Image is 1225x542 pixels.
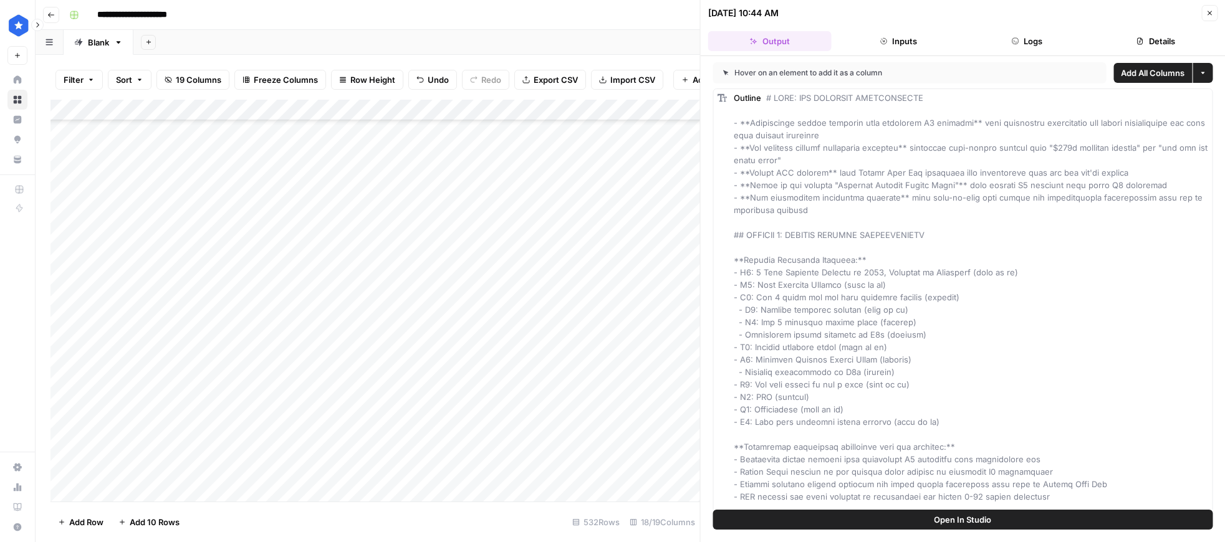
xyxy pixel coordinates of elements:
[7,110,27,130] a: Insights
[408,70,457,90] button: Undo
[514,70,586,90] button: Export CSV
[534,74,578,86] span: Export CSV
[88,36,109,49] div: Blank
[625,512,700,532] div: 18/19 Columns
[69,516,103,528] span: Add Row
[7,14,30,37] img: ConsumerAffairs Logo
[713,510,1213,530] button: Open In Studio
[234,70,326,90] button: Freeze Columns
[567,512,625,532] div: 532 Rows
[428,74,449,86] span: Undo
[7,517,27,537] button: Help + Support
[481,74,501,86] span: Redo
[693,74,741,86] span: Add Column
[7,90,27,110] a: Browse
[7,130,27,150] a: Opportunities
[965,31,1088,51] button: Logs
[55,70,103,90] button: Filter
[837,31,960,51] button: Inputs
[64,30,133,55] a: Blank
[350,74,395,86] span: Row Height
[462,70,509,90] button: Redo
[130,516,180,528] span: Add 10 Rows
[331,70,403,90] button: Row Height
[156,70,229,90] button: 19 Columns
[64,74,84,86] span: Filter
[254,74,318,86] span: Freeze Columns
[1113,63,1192,83] button: Add All Columns
[7,70,27,90] a: Home
[176,74,221,86] span: 19 Columns
[116,74,132,86] span: Sort
[734,93,761,103] span: Outline
[723,67,989,78] div: Hover on an element to add it as a column
[50,512,111,532] button: Add Row
[108,70,151,90] button: Sort
[708,7,779,19] div: [DATE] 10:44 AM
[1121,67,1184,79] span: Add All Columns
[673,70,749,90] button: Add Column
[1094,31,1218,51] button: Details
[934,513,991,526] span: Open In Studio
[7,457,27,477] a: Settings
[591,70,663,90] button: Import CSV
[7,497,27,517] a: Learning Hub
[111,512,187,532] button: Add 10 Rows
[610,74,655,86] span: Import CSV
[7,477,27,497] a: Usage
[7,10,27,41] button: Workspace: ConsumerAffairs
[7,150,27,169] a: Your Data
[708,31,832,51] button: Output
